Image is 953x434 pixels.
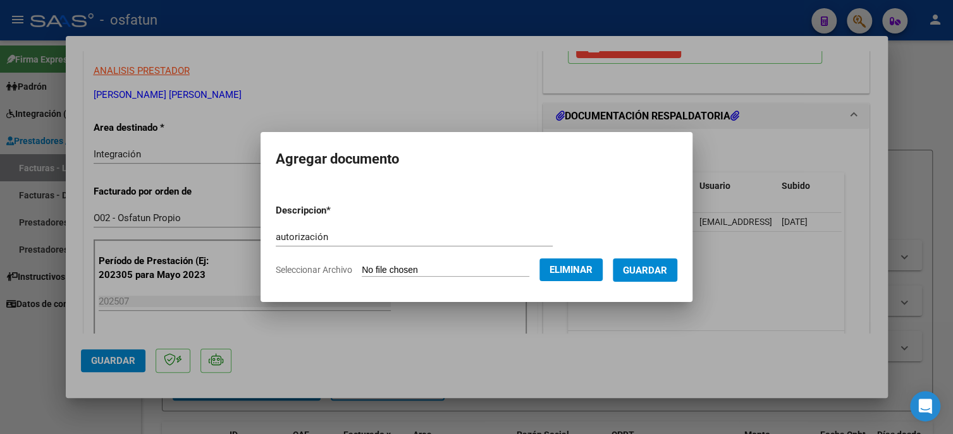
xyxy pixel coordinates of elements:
div: Open Intercom Messenger [910,391,940,421]
button: Guardar [613,258,677,282]
span: Seleccionar Archivo [276,265,352,275]
button: Eliminar [539,258,603,281]
h2: Agregar documento [276,147,677,171]
span: Guardar [623,265,667,276]
span: Eliminar [550,264,593,275]
p: Descripcion [276,203,397,218]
